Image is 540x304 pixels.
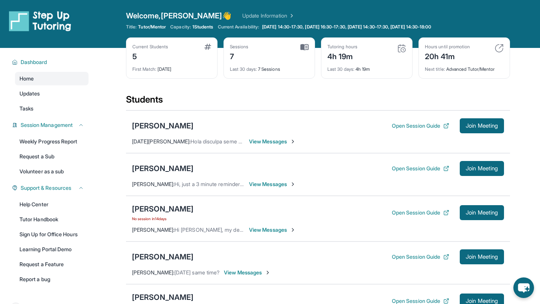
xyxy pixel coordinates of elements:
a: [DATE] 14:30-17:30, [DATE] 16:30-17:30, [DATE] 14:30-17:30, [DATE] 14:30-18:00 [261,24,433,30]
span: Session Management [21,121,73,129]
span: Hola disculpa seme olvidado el horario [190,138,282,145]
span: Join Meeting [466,210,498,215]
span: View Messages [249,180,296,188]
div: [DATE] [132,62,211,72]
div: Tutoring hours [327,44,357,50]
div: 4h 19m [327,50,357,62]
span: Home [19,75,34,82]
div: Current Students [132,44,168,50]
img: logo [9,10,71,31]
span: Join Meeting [466,124,498,128]
a: Tasks [15,102,88,115]
span: Dashboard [21,58,47,66]
a: Request a Feature [15,258,88,271]
a: Home [15,72,88,85]
span: [DATE][PERSON_NAME] : [132,138,190,145]
a: Help Center [15,198,88,211]
img: Chevron-Right [290,181,296,187]
button: Open Session Guide [392,209,449,216]
div: 20h 41m [425,50,470,62]
a: Request a Sub [15,150,88,163]
span: Title: [126,24,136,30]
span: First Match : [132,66,156,72]
span: View Messages [224,269,271,276]
span: 1 Students [192,24,213,30]
span: [PERSON_NAME] : [132,181,174,187]
img: Chevron Right [287,12,295,19]
span: Last 30 days : [230,66,257,72]
span: View Messages [249,138,296,145]
div: [PERSON_NAME] [132,163,193,174]
img: card [495,44,504,53]
span: [PERSON_NAME] : [132,269,174,276]
span: Last 30 days : [327,66,354,72]
a: Updates [15,87,88,100]
div: [PERSON_NAME] [132,121,193,131]
button: Join Meeting [460,249,504,264]
div: Sessions [230,44,249,50]
span: Join Meeting [466,299,498,303]
a: Learning Portal Demo [15,243,88,256]
div: Students [126,94,510,110]
span: Support & Resources [21,184,71,192]
img: Chevron-Right [265,270,271,276]
div: 4h 19m [327,62,406,72]
button: chat-button [513,277,534,298]
span: Tasks [19,105,33,112]
button: Dashboard [18,58,84,66]
span: Updates [19,90,40,97]
a: Report a bug [15,273,88,286]
span: Current Availability: [218,24,259,30]
div: 7 Sessions [230,62,309,72]
div: [PERSON_NAME] [132,204,193,214]
span: View Messages [249,226,296,234]
img: Chevron-Right [290,139,296,145]
a: Weekly Progress Report [15,135,88,148]
button: Support & Resources [18,184,84,192]
span: Join Meeting [466,255,498,259]
button: Session Management [18,121,84,129]
span: Welcome, [PERSON_NAME] 👋 [126,10,232,21]
button: Open Session Guide [392,253,449,261]
div: [PERSON_NAME] [132,292,193,303]
a: Update Information [242,12,295,19]
div: 5 [132,50,168,62]
div: Advanced Tutor/Mentor [425,62,504,72]
img: card [397,44,406,53]
button: Join Meeting [460,205,504,220]
a: Tutor Handbook [15,213,88,226]
span: Tutor/Mentor [138,24,166,30]
div: Hours until promotion [425,44,470,50]
span: Hi, just a 3 minute reminder that the meeting will begin soon. [174,181,318,187]
a: Sign Up for Office Hours [15,228,88,241]
a: Volunteer as a sub [15,165,88,178]
button: Open Session Guide [392,165,449,172]
div: [PERSON_NAME] [132,252,193,262]
button: Open Session Guide [392,122,449,130]
span: No session in 14 days [132,216,193,222]
button: Join Meeting [460,161,504,176]
img: Chevron-Right [290,227,296,233]
img: card [300,44,309,51]
span: Next title : [425,66,445,72]
span: [PERSON_NAME] : [132,227,174,233]
div: 7 [230,50,249,62]
span: Join Meeting [466,166,498,171]
span: Capacity: [170,24,191,30]
span: [DATE] 14:30-17:30, [DATE] 16:30-17:30, [DATE] 14:30-17:30, [DATE] 14:30-18:00 [262,24,431,30]
span: [DATE] same time? [174,269,219,276]
img: card [204,44,211,50]
button: Join Meeting [460,118,504,133]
